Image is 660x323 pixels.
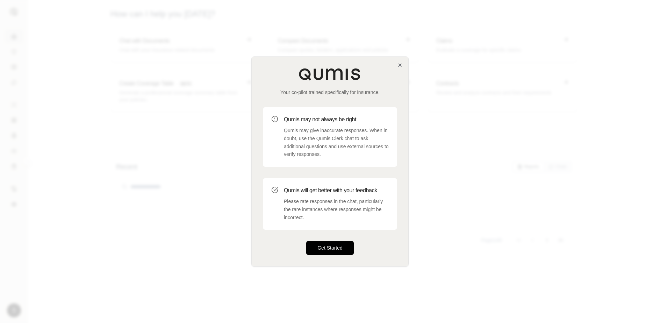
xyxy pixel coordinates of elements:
[284,198,389,221] p: Please rate responses in the chat, particularly the rare instances where responses might be incor...
[306,241,354,255] button: Get Started
[263,89,397,96] p: Your co-pilot trained specifically for insurance.
[284,186,389,195] h3: Qumis will get better with your feedback
[284,115,389,124] h3: Qumis may not always be right
[299,68,361,80] img: Qumis Logo
[284,127,389,158] p: Qumis may give inaccurate responses. When in doubt, use the Qumis Clerk chat to ask additional qu...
